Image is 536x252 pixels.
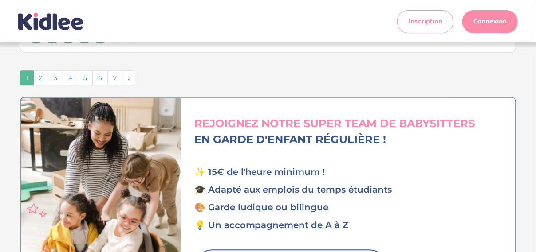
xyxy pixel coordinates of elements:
span: 7 [107,70,122,85]
div: 🎨 Garde ludique ou bilingue [194,201,509,214]
span: 2 [33,70,48,85]
p: REJOIGNEZ NOTRE SUPER TEAM DE BABYSITTERS [194,116,509,132]
div: 🎓 Adapté aux emplois du temps étudiants [194,183,509,196]
span: 6 [92,70,108,85]
span: 5 [78,70,93,85]
a: Connexion [462,10,518,33]
p: EN GARDE D'ENFANT RÉGULIÈRE ! [194,132,509,147]
span: 3 [48,70,63,85]
div: ✨ 15€ de l'heure minimum ! [194,165,509,178]
span: 4 [63,70,78,85]
div: 💡 Un accompagnement de A à Z [194,218,509,232]
span: Suivant » [122,70,135,85]
a: Inscription [397,10,453,33]
span: 1 [20,70,34,85]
